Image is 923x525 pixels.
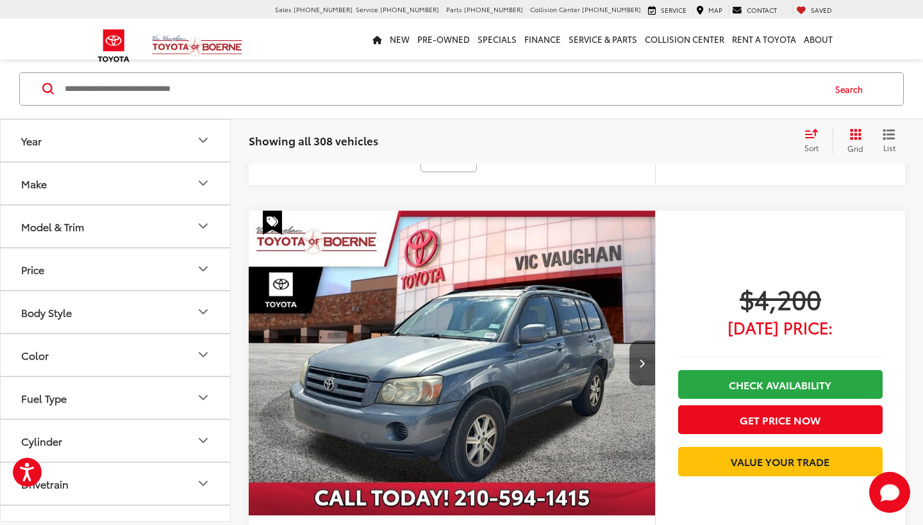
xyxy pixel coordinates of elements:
button: Select sort value [798,128,833,154]
div: Make [21,177,47,190]
a: New [386,19,413,60]
span: Collision Center [530,4,580,14]
div: Fuel Type [195,390,211,405]
div: Body Style [195,304,211,319]
img: 2007 Toyota Highlander V6 [248,211,656,517]
a: Map [693,5,726,15]
a: Home [369,19,386,60]
div: Drivetrain [195,476,211,491]
span: [PHONE_NUMBER] [464,4,523,14]
span: [PHONE_NUMBER] [582,4,641,14]
span: $4,200 [678,282,883,314]
div: Model & Trim [195,218,211,234]
button: List View [873,128,905,154]
div: Color [21,349,49,361]
span: [PHONE_NUMBER] [294,4,353,14]
a: Finance [520,19,565,60]
div: Body Style [21,306,72,318]
div: Fuel Type [21,392,67,404]
div: Make [195,175,211,191]
div: Year [21,134,42,147]
button: Toggle Chat Window [869,472,910,513]
span: Special [263,211,282,235]
button: MakeMake [1,163,231,204]
span: Contact [747,5,777,15]
div: Year [195,133,211,148]
div: Model & Trim [21,220,84,232]
div: Cylinder [21,435,62,447]
a: 2007 Toyota Highlander V62007 Toyota Highlander V62007 Toyota Highlander V62007 Toyota Highlander V6 [248,211,656,515]
a: Value Your Trade [678,447,883,476]
img: Toyota [90,25,138,67]
span: Saved [811,5,832,15]
button: Next image [629,341,655,385]
div: Color [195,347,211,362]
input: Search by Make, Model, or Keyword [63,74,823,104]
span: [DATE] Price: [678,321,883,334]
button: Fuel TypeFuel Type [1,377,231,419]
a: Rent a Toyota [728,19,800,60]
span: Showing all 308 vehicles [249,133,378,148]
a: Specials [474,19,520,60]
div: Price [21,263,44,275]
button: Model & TrimModel & Trim [1,206,231,247]
div: 2007 Toyota Highlander V6 0 [248,211,656,515]
div: Drivetrain [21,478,69,490]
button: PricePrice [1,248,231,290]
button: Search [823,73,881,105]
a: My Saved Vehicles [793,5,835,15]
span: Service [661,5,686,15]
a: Service & Parts: Opens in a new tab [565,19,641,60]
button: DrivetrainDrivetrain [1,463,231,505]
button: CylinderCylinder [1,420,231,462]
a: Check Availability [678,370,883,399]
span: Grid [847,143,863,154]
div: Cylinder [195,433,211,448]
button: ColorColor [1,334,231,376]
a: Collision Center [641,19,728,60]
img: Vic Vaughan Toyota of Boerne [151,35,243,57]
svg: Start Chat [869,472,910,513]
button: Get Price Now [678,405,883,434]
a: About [800,19,836,60]
a: Service [645,5,690,15]
span: Sales [275,4,292,14]
a: Pre-Owned [413,19,474,60]
span: Parts [446,4,462,14]
button: Grid View [833,128,873,154]
span: List [883,142,895,153]
button: Body StyleBody Style [1,291,231,333]
div: Price [195,261,211,277]
a: Contact [729,5,780,15]
button: YearYear [1,120,231,161]
span: [PHONE_NUMBER] [380,4,439,14]
span: Map [708,5,722,15]
span: Service [356,4,378,14]
span: Sort [804,142,819,153]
